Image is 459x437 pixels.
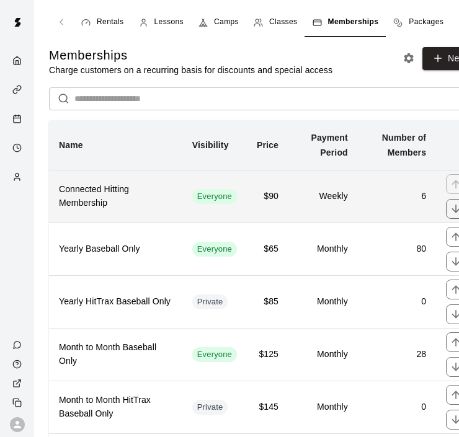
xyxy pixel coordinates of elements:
h6: 0 [368,295,426,309]
button: Memberships settings [399,49,418,68]
h6: Monthly [298,242,348,256]
span: Memberships [328,16,379,29]
h6: Monthly [298,400,348,414]
h6: 0 [368,400,426,414]
span: Everyone [192,349,237,361]
p: Charge customers on a recurring basis for discounts and special access [49,64,332,76]
h6: $125 [257,348,279,361]
a: Contact Us [2,335,34,355]
b: Visibility [192,140,229,150]
h6: Weekly [298,190,348,203]
h6: 28 [368,348,426,361]
h6: Monthly [298,295,348,309]
span: Lessons [154,16,184,29]
a: Visit help center [2,355,34,374]
div: This membership is visible to all customers [192,189,237,204]
h6: Monthly [298,348,348,361]
h6: 6 [368,190,426,203]
h6: $90 [257,190,279,203]
span: Everyone [192,244,237,255]
b: Price [257,140,279,150]
a: View public page [2,374,34,393]
h6: Yearly Baseball Only [59,242,172,256]
h6: $85 [257,295,279,309]
div: navigation tabs [74,7,451,37]
div: This membership is hidden from the memberships page [192,294,228,309]
div: This membership is visible to all customers [192,347,237,362]
div: This membership is hidden from the memberships page [192,400,228,415]
h6: Yearly HitTrax Baseball Only [59,295,172,309]
h5: Memberships [49,47,332,64]
h6: Month to Month Baseball Only [59,341,172,368]
h6: Month to Month HitTrax Baseball Only [59,394,172,421]
h6: $145 [257,400,279,414]
span: Packages [409,16,443,29]
div: Copy public page link [2,393,34,412]
span: Rentals [97,16,124,29]
span: Private [192,402,228,413]
b: Name [59,140,83,150]
h6: 80 [368,242,426,256]
b: Number of Members [382,133,426,157]
h6: Connected Hitting Membership [59,183,172,210]
span: Classes [269,16,297,29]
div: This membership is visible to all customers [192,242,237,257]
span: Camps [214,16,239,29]
span: Everyone [192,191,237,203]
h6: $65 [257,242,279,256]
b: Payment Period [311,133,347,157]
span: Private [192,296,228,308]
img: Swift logo [5,10,30,35]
